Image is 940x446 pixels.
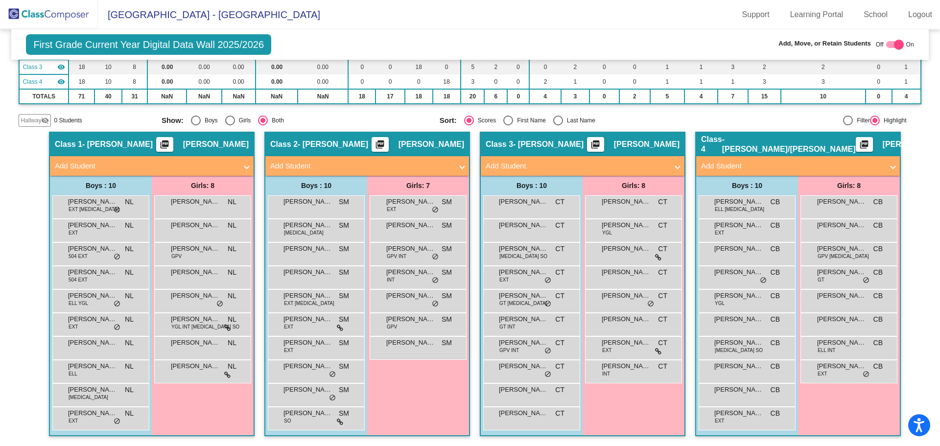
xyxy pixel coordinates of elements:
span: Off [876,40,884,49]
span: [PERSON_NAME] [283,197,332,207]
span: [PERSON_NAME] [PERSON_NAME] [499,220,548,230]
span: NL [228,267,236,278]
mat-expansion-panel-header: Add Student [481,156,684,176]
td: 0 [405,74,433,89]
span: do_not_disturb_alt [216,300,223,308]
span: First Grade Current Year Digital Data Wall 2025/2026 [26,34,271,55]
td: 2 [781,60,866,74]
span: YGL [715,300,725,307]
span: do_not_disturb_alt [432,277,439,284]
span: [PERSON_NAME] [68,314,117,324]
span: YGL [602,229,612,236]
span: NL [228,197,236,207]
td: 3 [781,74,866,89]
span: [PERSON_NAME] [499,314,548,324]
span: [PERSON_NAME] [714,244,763,254]
span: CT [555,220,564,231]
span: do_not_disturb_alt [760,277,767,284]
span: [PERSON_NAME] [817,267,866,277]
span: do_not_disturb_alt [647,300,654,308]
span: do_not_disturb_alt [544,300,551,308]
span: Class 4 [701,135,722,154]
span: CB [771,197,780,207]
td: 0 [507,89,529,104]
span: [PERSON_NAME] [171,314,220,324]
span: CT [555,267,564,278]
span: [PERSON_NAME] [68,197,117,207]
span: EXT [284,323,293,330]
span: Show: [162,116,184,125]
td: 0 [484,74,507,89]
td: 0.00 [147,74,187,89]
mat-radio-group: Select an option [440,116,710,125]
span: Class 3 [486,140,513,149]
td: NaN [222,89,256,104]
td: 1 [650,60,684,74]
td: 0 [619,60,650,74]
mat-icon: visibility_off [41,117,49,124]
span: INT [387,276,395,283]
button: Print Students Details [372,137,389,152]
td: 0.00 [298,74,348,89]
span: YGL INT [MEDICAL_DATA] SO [171,323,239,330]
mat-radio-group: Select an option [162,116,432,125]
td: 0 [866,74,892,89]
span: GT INT [499,323,516,330]
span: CT [658,220,667,231]
span: ELL [MEDICAL_DATA] [715,206,764,213]
td: 2 [484,60,507,74]
td: 1 [561,74,589,89]
span: CT [555,197,564,207]
td: 0.00 [256,74,298,89]
div: Filter [853,116,870,125]
div: First Name [513,116,546,125]
span: [PERSON_NAME] [714,267,763,277]
span: 0 Students [54,116,82,125]
td: 18 [69,60,95,74]
span: CB [873,338,883,348]
span: EXT [69,323,78,330]
td: Christina Brown - Brown/Bruno [19,74,68,89]
td: 18 [405,89,433,104]
mat-panel-title: Add Student [55,161,237,172]
td: 0 [507,60,529,74]
span: [PERSON_NAME] [171,291,220,301]
span: [PERSON_NAME] [817,197,866,207]
td: 5 [650,89,684,104]
span: do_not_disturb_alt [544,277,551,284]
td: 3 [748,74,781,89]
td: 2 [529,74,561,89]
span: - [PERSON_NAME] [513,140,584,149]
span: SM [339,220,349,231]
span: CB [873,244,883,254]
td: 4 [529,89,561,104]
span: Class 1 [55,140,82,149]
div: Both [268,116,284,125]
span: [PERSON_NAME] [499,197,548,207]
td: 31 [122,89,148,104]
td: NaN [147,89,187,104]
span: do_not_disturb_alt [114,253,120,261]
span: NL [125,338,134,348]
span: EXT [69,229,78,236]
span: SM [339,197,349,207]
span: SM [442,291,452,301]
span: SM [339,244,349,254]
div: Girls: 7 [367,176,469,195]
span: CB [771,244,780,254]
div: Girls: 8 [583,176,684,195]
span: Class 4 [23,77,42,86]
td: 10 [94,60,121,74]
span: GPV [MEDICAL_DATA] [818,253,869,260]
td: 18 [433,89,461,104]
td: 0 [619,74,650,89]
div: Highlight [880,116,907,125]
span: EXT [602,347,611,354]
span: do_not_disturb_alt [114,300,120,308]
span: EXT [499,276,509,283]
td: 71 [69,89,95,104]
span: CT [555,244,564,254]
span: CB [873,197,883,207]
div: Girls [235,116,251,125]
span: GT [818,276,824,283]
